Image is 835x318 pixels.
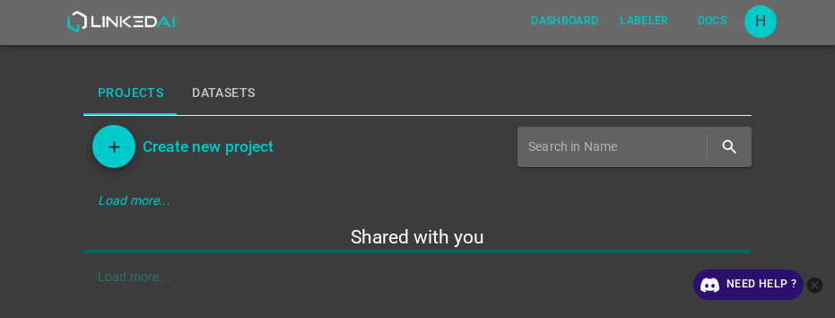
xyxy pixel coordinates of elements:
button: close-help [804,269,826,300]
a: Dashboard [520,3,609,40]
button: Open settings [744,5,777,38]
button: Add [92,125,135,168]
button: Labeler [613,6,675,36]
img: LinkedAI [66,11,175,32]
button: Dashboard [524,6,605,36]
div: H [744,5,777,38]
em: Load more... [98,193,170,208]
button: Datasets [178,72,269,115]
button: Projects [83,72,178,115]
input: Search in Name [528,134,703,160]
a: Create new project [135,134,274,159]
button: search [711,128,748,165]
h5: Shared with you [83,225,752,250]
h6: Create new project [143,134,274,159]
a: Need Help ? [693,269,804,300]
a: Docs [680,3,744,40]
div: Load more... [83,184,752,217]
button: Docs [683,6,741,36]
a: Labeler [609,3,679,40]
